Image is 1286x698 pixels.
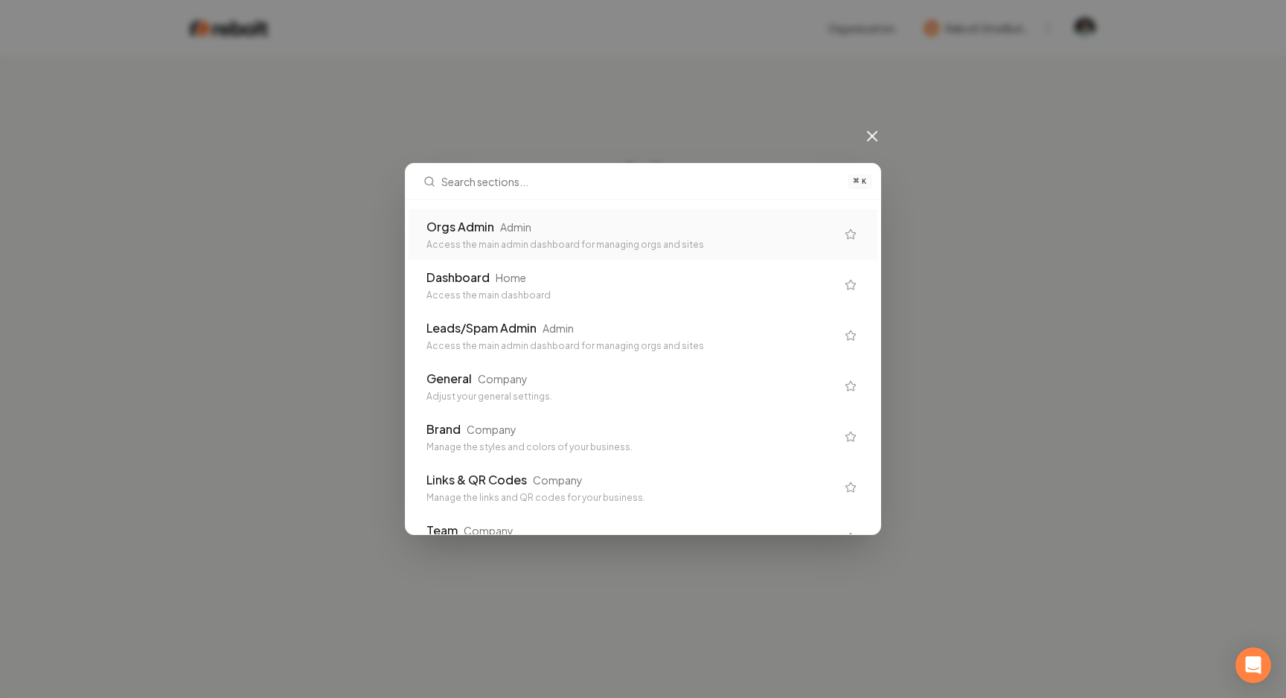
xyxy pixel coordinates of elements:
[426,391,836,403] div: Adjust your general settings.
[533,473,583,487] div: Company
[426,239,836,251] div: Access the main admin dashboard for managing orgs and sites
[426,319,537,337] div: Leads/Spam Admin
[426,340,836,352] div: Access the main admin dashboard for managing orgs and sites
[426,441,836,453] div: Manage the styles and colors of your business.
[426,522,458,539] div: Team
[426,471,527,489] div: Links & QR Codes
[426,289,836,301] div: Access the main dashboard
[478,371,528,386] div: Company
[543,321,574,336] div: Admin
[426,218,494,236] div: Orgs Admin
[426,420,461,438] div: Brand
[464,523,514,538] div: Company
[496,270,526,285] div: Home
[426,269,490,286] div: Dashboard
[406,200,880,534] div: Search sections...
[1235,647,1271,683] div: Open Intercom Messenger
[500,220,531,234] div: Admin
[426,370,472,388] div: General
[441,164,839,199] input: Search sections...
[426,492,836,504] div: Manage the links and QR codes for your business.
[467,422,516,437] div: Company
